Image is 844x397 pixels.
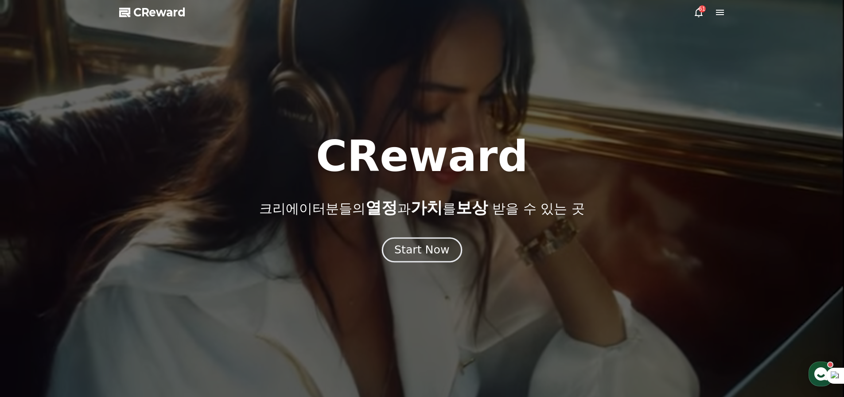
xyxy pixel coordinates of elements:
a: CReward [119,5,186,19]
a: 61 [693,7,704,18]
span: 보상 [456,198,488,217]
span: 열정 [366,198,397,217]
span: 대화 [81,295,92,302]
span: 홈 [28,294,33,301]
a: Start Now [384,247,460,255]
p: 크리에이터분들의 과 를 받을 수 있는 곳 [259,199,584,217]
a: 설정 [114,281,170,303]
h1: CReward [316,135,528,178]
button: Start Now [382,237,462,263]
a: 홈 [3,281,58,303]
span: 설정 [137,294,148,301]
a: 대화 [58,281,114,303]
div: 61 [699,5,706,12]
div: Start Now [394,242,449,257]
span: CReward [133,5,186,19]
span: 가치 [411,198,443,217]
